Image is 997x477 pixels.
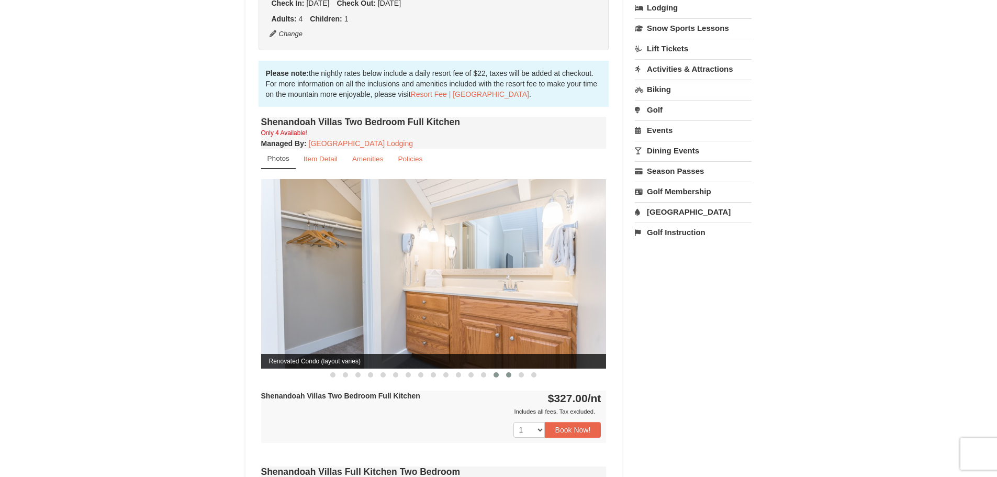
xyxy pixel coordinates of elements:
h4: Shenandoah Villas Two Bedroom Full Kitchen [261,117,607,127]
a: Amenities [345,149,390,169]
span: Renovated Condo (layout varies) [261,354,607,369]
a: [GEOGRAPHIC_DATA] Lodging [309,139,413,148]
strong: Shenandoah Villas Two Bedroom Full Kitchen [261,392,420,400]
a: [GEOGRAPHIC_DATA] [635,202,752,221]
a: Golf Membership [635,182,752,201]
span: /nt [588,392,601,404]
img: Renovated Condo (layout varies) [261,179,607,368]
strong: $327.00 [548,392,601,404]
a: Policies [391,149,429,169]
small: Item Detail [304,155,338,163]
a: Golf [635,100,752,119]
a: Biking [635,80,752,99]
button: Book Now! [545,422,601,438]
a: Resort Fee | [GEOGRAPHIC_DATA] [411,90,529,98]
a: Dining Events [635,141,752,160]
a: Activities & Attractions [635,59,752,79]
a: Golf Instruction [635,223,752,242]
a: Item Detail [297,149,344,169]
span: 1 [344,15,349,23]
span: Managed By [261,139,304,148]
a: Season Passes [635,161,752,181]
strong: Children: [310,15,342,23]
div: the nightly rates below include a daily resort fee of $22, taxes will be added at checkout. For m... [259,61,609,107]
strong: Adults: [272,15,297,23]
strong: : [261,139,307,148]
small: Photos [267,154,289,162]
button: Change [269,28,304,40]
small: Amenities [352,155,384,163]
a: Events [635,120,752,140]
small: Only 4 Available! [261,129,307,137]
strong: Please note: [266,69,309,77]
a: Snow Sports Lessons [635,18,752,38]
h4: Shenandoah Villas Full Kitchen Two Bedroom [261,467,607,477]
small: Policies [398,155,422,163]
div: Includes all fees. Tax excluded. [261,406,601,417]
a: Lift Tickets [635,39,752,58]
span: 4 [299,15,303,23]
a: Photos [261,149,296,169]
